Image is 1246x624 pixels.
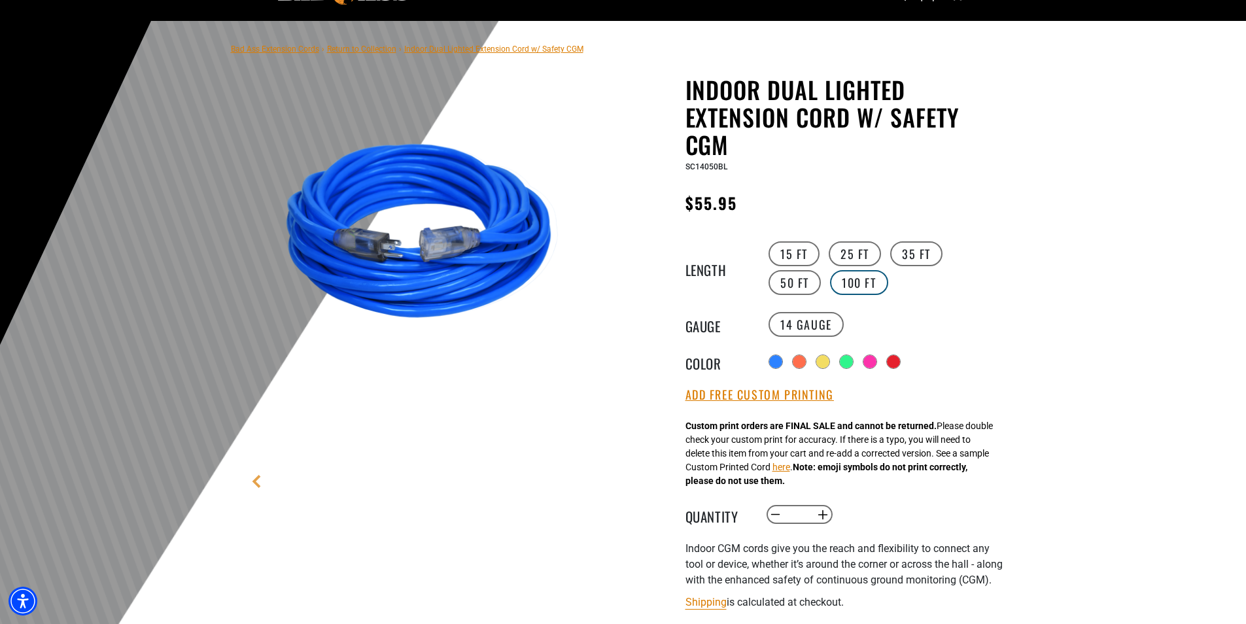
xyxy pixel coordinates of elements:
a: Previous [250,475,263,488]
a: Shipping [685,596,727,608]
label: 100 FT [830,270,888,295]
button: here [772,460,790,474]
label: 14 Gauge [769,312,844,337]
strong: Custom print orders are FINAL SALE and cannot be returned. [685,421,937,431]
legend: Color [685,353,751,370]
span: Indoor Dual Lighted Extension Cord w/ Safety CGM [404,44,583,54]
button: Add Free Custom Printing [685,388,834,402]
span: › [322,44,324,54]
div: is calculated at checkout. [685,593,1006,611]
span: Indoor CGM cords give you the reach and flexibility to connect any tool or device, whether it’s a... [685,542,1003,586]
label: 25 FT [829,241,881,266]
label: 15 FT [769,241,820,266]
span: SC14050BL [685,162,727,171]
nav: breadcrumbs [231,41,583,56]
label: 50 FT [769,270,821,295]
a: Bad Ass Extension Cords [231,44,319,54]
div: Accessibility Menu [9,587,37,615]
label: Quantity [685,506,751,523]
img: blue [269,78,585,394]
h1: Indoor Dual Lighted Extension Cord w/ Safety CGM [685,76,1006,158]
legend: Length [685,260,751,277]
a: Return to Collection [327,44,396,54]
strong: Note: emoji symbols do not print correctly, please do not use them. [685,462,967,486]
label: 35 FT [890,241,943,266]
div: Please double check your custom print for accuracy. If there is a typo, you will need to delete t... [685,419,993,488]
span: › [399,44,402,54]
span: $55.95 [685,191,737,215]
legend: Gauge [685,316,751,333]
